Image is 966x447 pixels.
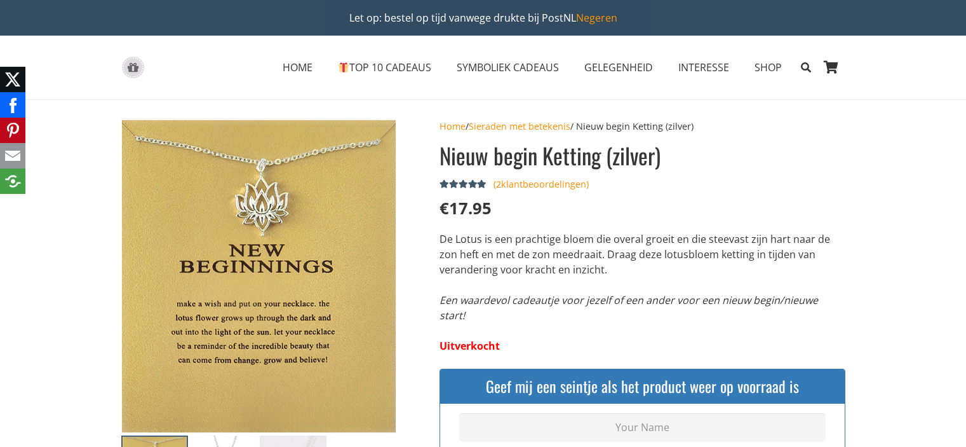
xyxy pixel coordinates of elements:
a: HOMEHOME Menu [270,52,325,83]
a: Home [439,120,466,132]
h4: Geef mij een seintje als het product weer op voorraad is [450,376,835,397]
span: Gewaardeerd op 5 gebaseerd op klantbeoordelingen [439,179,488,189]
a: Zoeken [795,52,817,83]
img: 🎁 [339,62,349,72]
bdi: 17.95 [439,197,492,219]
img: Nieuw begin ketting lotusbloem op wenskaartje met speciale betekenis voor kracht geluk en een nie... [121,120,396,433]
span: 2 [496,178,501,190]
a: Negeren [576,11,617,25]
a: SYMBOLIEK CADEAUSSYMBOLIEK CADEAUS Menu [444,52,572,83]
p: Uitverkocht [439,338,845,354]
p: De Lotus is een prachtige bloem die overal groeit en die steevast zijn hart naar de zon heft en m... [439,231,845,277]
a: INTERESSEINTERESSE Menu [666,52,742,83]
h1: Nieuw begin Ketting (zilver) [439,140,845,171]
span: INTERESSE [678,60,729,74]
a: Sieraden met betekenis [469,120,570,132]
span: SYMBOLIEK CADEAUS [457,60,559,74]
nav: Breadcrumb [439,120,845,134]
span: SHOP [755,60,782,74]
a: SHOPSHOP Menu [742,52,795,83]
a: (2klantbeoordelingen) [493,179,589,191]
div: Gewaardeerd 5.00 uit 5 [439,179,488,189]
em: Een waardevol cadeautje voor jezelf of een ander voor een nieuw begin/nieuwe start! [439,293,818,322]
span: € [439,197,449,219]
a: 🎁TOP 10 CADEAUS🎁 TOP 10 CADEAUS Menu [325,52,444,83]
span: TOP 10 CADEAUS [338,60,431,74]
a: Winkelwagen [817,36,845,99]
a: gift-box-icon-grey-inspirerendwinkelen [121,57,145,79]
span: HOME [283,60,312,74]
span: GELEGENHEID [584,60,653,74]
a: GELEGENHEIDGELEGENHEID Menu [572,52,666,83]
input: Your Name [459,413,825,442]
